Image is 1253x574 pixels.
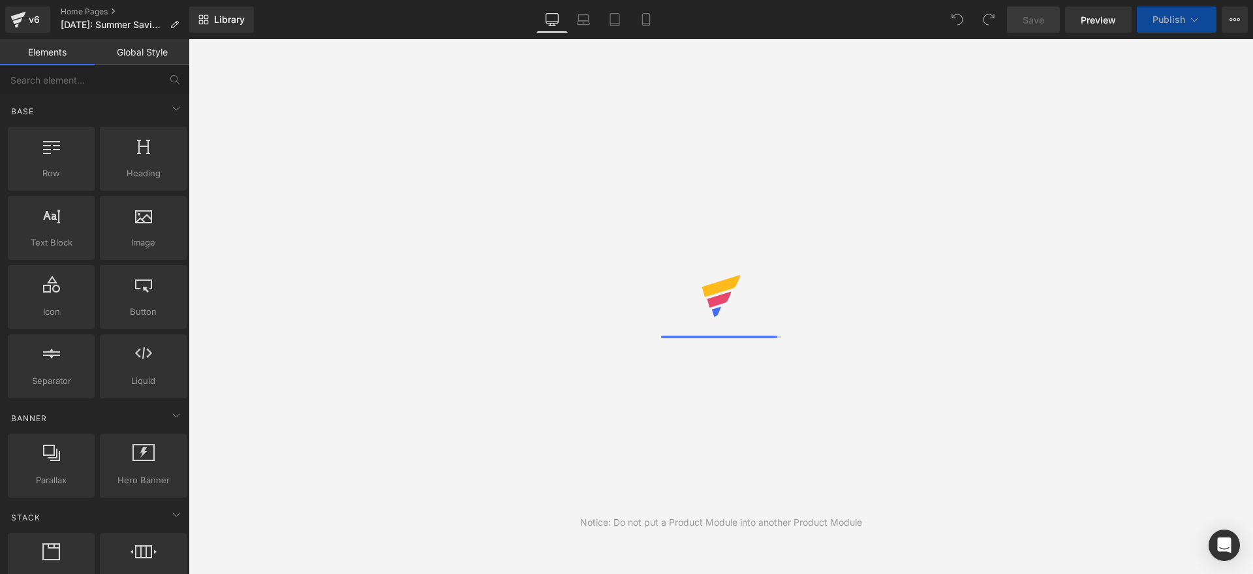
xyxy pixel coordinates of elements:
span: Image [104,236,183,249]
button: More [1222,7,1248,33]
a: Mobile [630,7,662,33]
span: Preview [1081,13,1116,27]
span: [DATE]: Summer Savings [61,20,164,30]
div: Notice: Do not put a Product Module into another Product Module [580,515,862,530]
span: Heading [104,167,183,180]
button: Undo [944,7,970,33]
a: Desktop [536,7,568,33]
a: v6 [5,7,50,33]
a: Tablet [599,7,630,33]
span: Hero Banner [104,473,183,487]
div: v6 [26,11,42,28]
span: Stack [10,511,42,524]
a: Home Pages [61,7,189,17]
button: Redo [976,7,1002,33]
a: Global Style [95,39,189,65]
span: Parallax [12,473,91,487]
span: Separator [12,374,91,388]
button: Publish [1137,7,1216,33]
span: Banner [10,412,48,424]
a: New Library [189,7,254,33]
span: Row [12,167,91,180]
a: Laptop [568,7,599,33]
span: Text Block [12,236,91,249]
span: Icon [12,305,91,319]
span: Button [104,305,183,319]
a: Preview [1065,7,1132,33]
span: Library [214,14,245,25]
span: Base [10,105,35,118]
span: Liquid [104,374,183,388]
div: Open Intercom Messenger [1209,530,1240,561]
span: Publish [1152,14,1185,25]
span: Save [1023,13,1044,27]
